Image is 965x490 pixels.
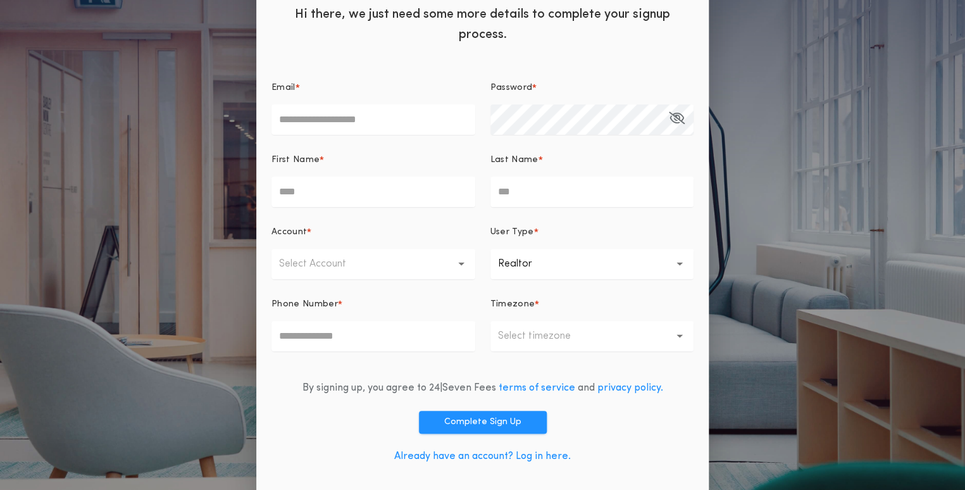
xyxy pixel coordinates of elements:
button: Realtor [490,249,694,279]
a: Already have an account? Log in here. [394,451,571,462]
div: By signing up, you agree to 24|Seven Fees and [302,380,663,396]
p: First Name [271,154,320,166]
input: Phone Number* [271,321,475,351]
p: Password [490,82,533,94]
input: First Name* [271,177,475,207]
p: User Type [490,226,534,239]
button: Complete Sign Up [419,411,547,434]
p: Select timezone [498,329,591,344]
input: Password* [490,104,694,135]
a: terms of service [499,383,575,393]
p: Account [271,226,307,239]
p: Realtor [498,256,552,272]
p: Email [271,82,296,94]
p: Phone Number [271,298,338,311]
button: Password* [669,104,685,135]
a: privacy policy. [597,383,663,393]
p: Timezone [490,298,535,311]
p: Last Name [490,154,539,166]
input: Last Name* [490,177,694,207]
p: Select Account [279,256,366,272]
button: Select Account [271,249,475,279]
button: Select timezone [490,321,694,351]
input: Email* [271,104,475,135]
